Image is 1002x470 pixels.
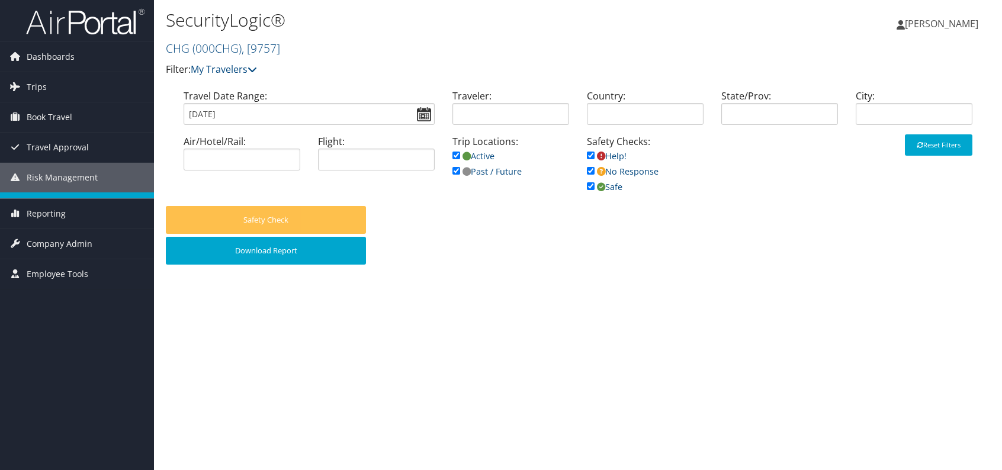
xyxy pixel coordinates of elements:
span: ( 000CHG ) [192,40,242,56]
a: Past / Future [452,166,522,177]
p: Filter: [166,62,715,78]
div: Air/Hotel/Rail: [175,134,309,180]
a: Safe [587,181,622,192]
div: State/Prov: [712,89,847,134]
div: Traveler: [444,89,578,134]
img: airportal-logo.png [26,8,144,36]
div: Flight: [309,134,444,180]
button: Download Report [166,237,366,265]
a: [PERSON_NAME] [897,6,990,41]
div: Trip Locations: [444,134,578,191]
a: No Response [587,166,659,177]
span: Reporting [27,199,66,228]
button: Reset Filters [905,134,972,156]
div: Travel Date Range: [175,89,444,134]
span: [PERSON_NAME] [905,17,978,30]
h1: SecurityLogic® [166,8,715,33]
span: , [ 9757 ] [242,40,280,56]
span: Risk Management [27,163,98,192]
div: Safety Checks: [578,134,712,206]
span: Book Travel [27,102,72,132]
a: My Travelers [191,63,257,76]
span: Travel Approval [27,133,89,162]
a: Help! [587,150,627,162]
span: Employee Tools [27,259,88,289]
span: Company Admin [27,229,92,259]
div: City: [847,89,981,134]
button: Safety Check [166,206,366,234]
a: Active [452,150,494,162]
span: Trips [27,72,47,102]
div: Country: [578,89,712,134]
a: CHG [166,40,280,56]
span: Dashboards [27,42,75,72]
